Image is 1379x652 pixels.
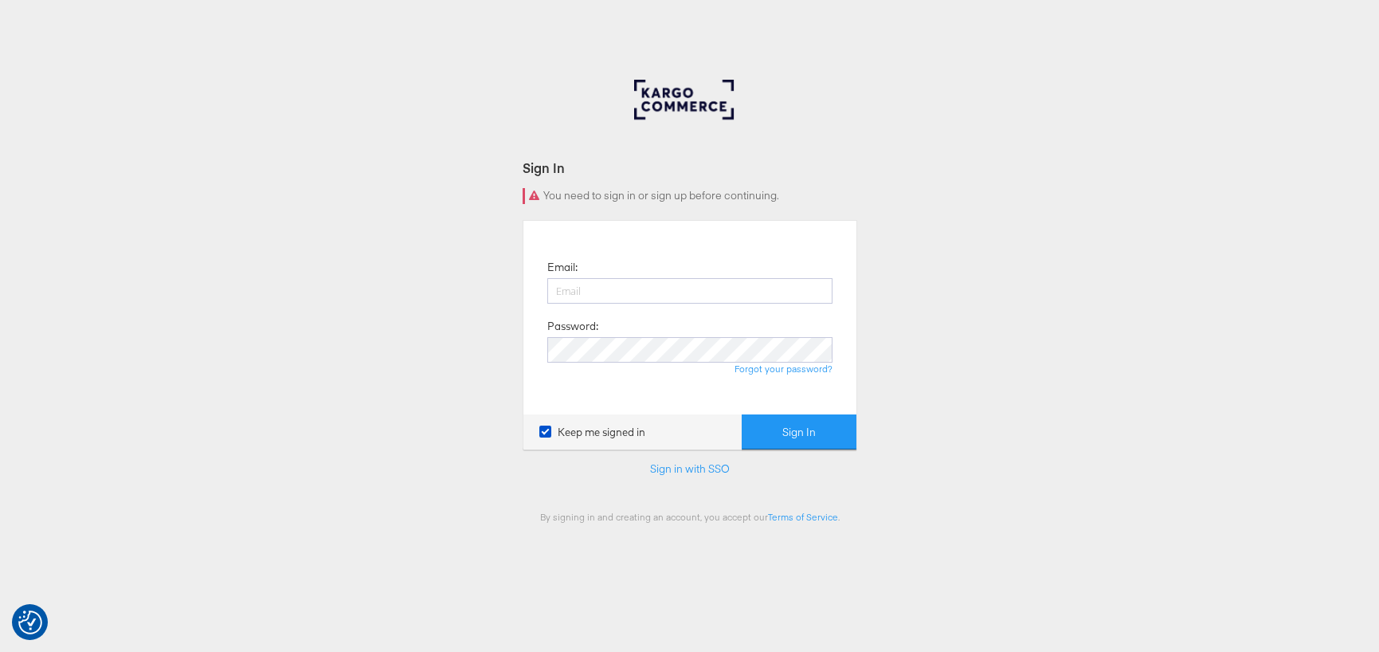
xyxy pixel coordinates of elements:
[523,159,857,177] div: Sign In
[768,511,838,523] a: Terms of Service
[18,611,42,634] button: Consent Preferences
[523,188,857,204] div: You need to sign in or sign up before continuing.
[547,278,832,304] input: Email
[547,319,598,334] label: Password:
[18,611,42,634] img: Revisit consent button
[547,260,578,275] label: Email:
[523,511,857,523] div: By signing in and creating an account, you accept our .
[650,462,730,476] a: Sign in with SSO
[735,363,832,375] a: Forgot your password?
[742,414,856,450] button: Sign In
[539,425,645,440] label: Keep me signed in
